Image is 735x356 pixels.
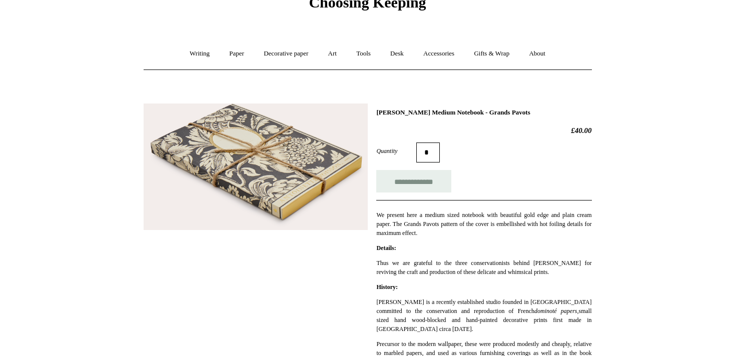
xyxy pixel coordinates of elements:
a: Gifts & Wrap [465,40,518,67]
a: Paper [220,40,253,67]
h2: £40.00 [376,126,591,135]
a: About [520,40,554,67]
p: Thus we are grateful to the three conservationists behind [PERSON_NAME] for reviving the craft an... [376,258,591,276]
a: Art [319,40,346,67]
label: Quantity [376,146,416,155]
a: Tools [347,40,380,67]
h1: [PERSON_NAME] Medium Notebook - Grands Pavots [376,108,591,116]
img: Antoinette Poisson Medium Notebook - Grands Pavots [144,103,368,230]
p: [PERSON_NAME] is a recently established studio founded in [GEOGRAPHIC_DATA] committed to the cons... [376,297,591,333]
em: dominoté papers, [534,307,578,314]
a: Decorative paper [255,40,317,67]
a: Accessories [414,40,463,67]
p: We present here a medium sized notebook with beautiful gold edge and plain cream paper. The Grand... [376,210,591,237]
strong: History: [376,283,398,290]
a: Choosing Keeping [309,2,426,9]
a: Desk [381,40,413,67]
a: Writing [181,40,219,67]
strong: Details: [376,244,396,251]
